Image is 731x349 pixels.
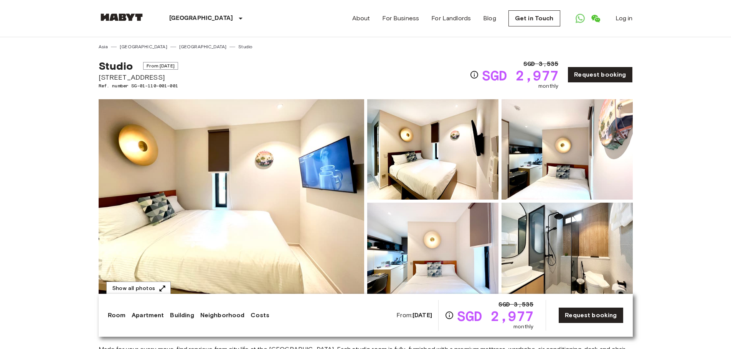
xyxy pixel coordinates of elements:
a: [GEOGRAPHIC_DATA] [120,43,167,50]
span: [STREET_ADDRESS] [99,72,178,82]
b: [DATE] [413,311,432,319]
span: SGD 3,535 [523,59,558,69]
a: Blog [483,14,496,23]
span: From [DATE] [143,62,178,70]
img: Picture of unit SG-01-110-001-001 [502,203,633,303]
img: Marketing picture of unit SG-01-110-001-001 [99,99,364,303]
span: SGD 2,977 [482,69,558,82]
a: Request booking [558,307,623,323]
span: monthly [538,82,558,90]
span: Studio [99,59,133,72]
a: About [352,14,370,23]
button: Show all photos [106,282,171,296]
span: monthly [513,323,533,331]
a: Request booking [568,67,632,83]
a: Room [108,311,126,320]
img: Picture of unit SG-01-110-001-001 [367,203,498,303]
img: Habyt [99,13,145,21]
a: Apartment [132,311,164,320]
a: Costs [251,311,269,320]
img: Picture of unit SG-01-110-001-001 [502,99,633,200]
p: [GEOGRAPHIC_DATA] [169,14,233,23]
a: Get in Touch [508,10,560,26]
a: Open WhatsApp [573,11,588,26]
a: [GEOGRAPHIC_DATA] [179,43,227,50]
a: Open WeChat [588,11,603,26]
span: Ref. number SG-01-110-001-001 [99,82,178,89]
a: For Landlords [431,14,471,23]
span: SGD 3,535 [498,300,533,309]
a: Asia [99,43,108,50]
a: For Business [382,14,419,23]
a: Studio [238,43,252,50]
img: Picture of unit SG-01-110-001-001 [367,99,498,200]
a: Neighborhood [200,311,245,320]
svg: Check cost overview for full price breakdown. Please note that discounts apply to new joiners onl... [470,70,479,79]
span: SGD 2,977 [457,309,533,323]
a: Building [170,311,194,320]
a: Log in [615,14,633,23]
span: From: [396,311,432,320]
svg: Check cost overview for full price breakdown. Please note that discounts apply to new joiners onl... [445,311,454,320]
